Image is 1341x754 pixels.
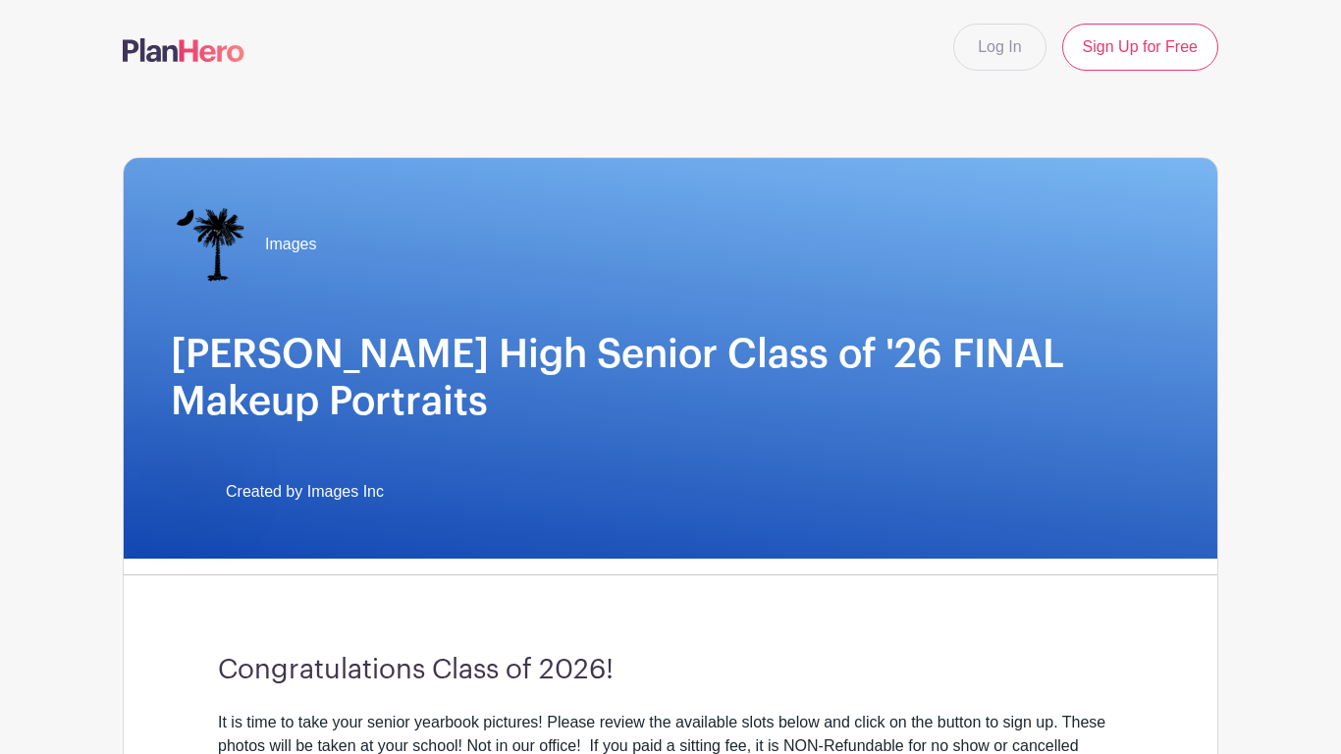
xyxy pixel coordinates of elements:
[218,654,1123,687] h3: Congratulations Class of 2026!
[226,480,384,504] span: Created by Images Inc
[171,331,1170,425] h1: [PERSON_NAME] High Senior Class of '26 FINAL Makeup Portraits
[123,38,244,62] img: logo-507f7623f17ff9eddc593b1ce0a138ce2505c220e1c5a4e2b4648c50719b7d32.svg
[953,24,1046,71] a: Log In
[171,205,249,284] img: IMAGES%20logo%20transparenT%20PNG%20s.png
[171,472,210,512] img: IMAGES%20logo%20transparenT%20PNG%20s.png
[1062,24,1218,71] a: Sign Up for Free
[265,233,316,256] span: Images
